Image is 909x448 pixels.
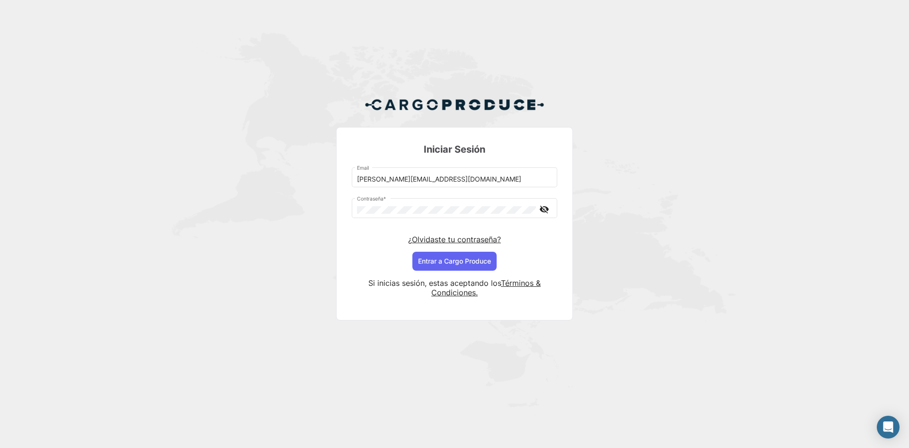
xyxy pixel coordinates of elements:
a: Términos & Condiciones. [431,278,541,297]
img: Cargo Produce Logo [365,93,544,116]
div: Abrir Intercom Messenger [877,416,900,439]
button: Entrar a Cargo Produce [412,252,497,271]
a: ¿Olvidaste tu contraseña? [408,235,501,244]
input: Email [357,175,553,183]
span: Si inicias sesión, estas aceptando los [368,278,501,288]
h3: Iniciar Sesión [352,143,557,156]
mat-icon: visibility_off [538,203,550,215]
